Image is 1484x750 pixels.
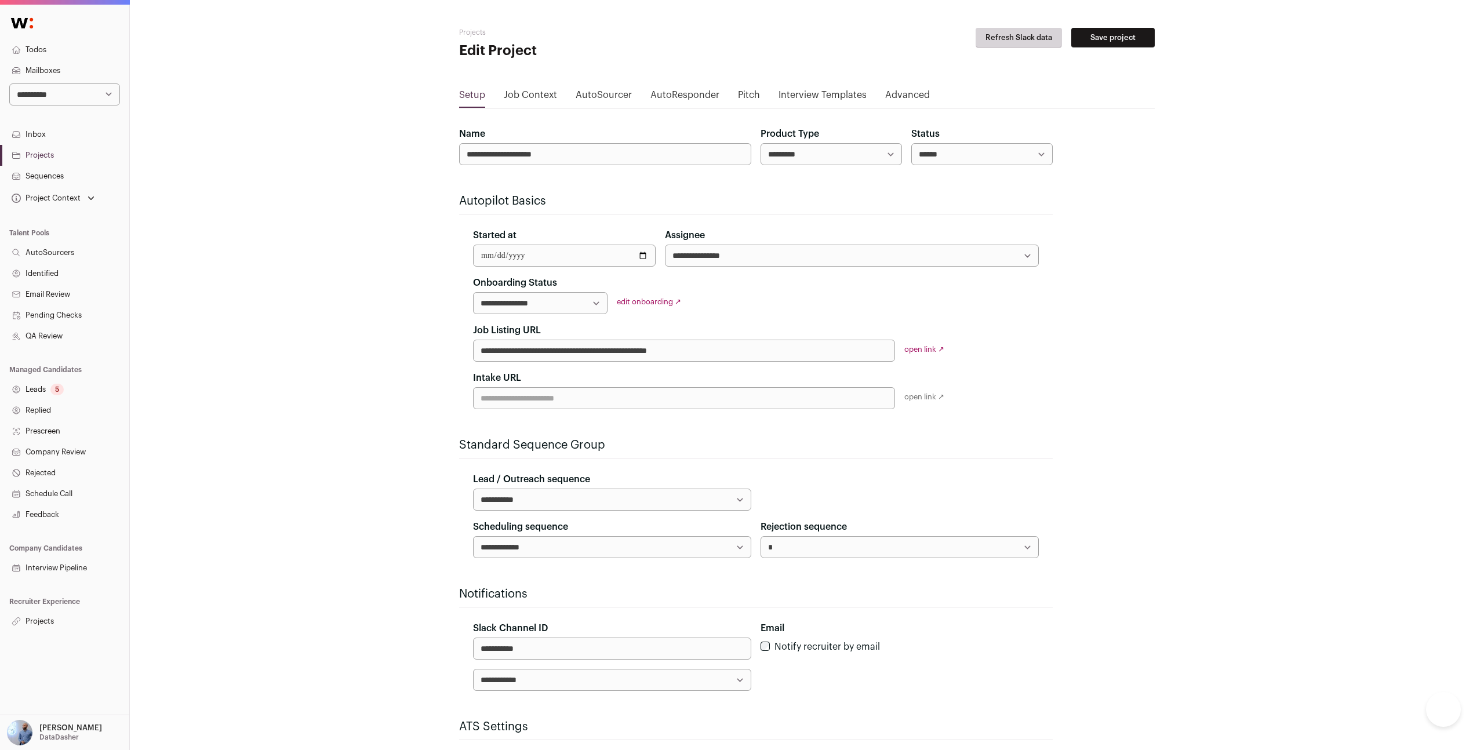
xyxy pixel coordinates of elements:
p: [PERSON_NAME] [39,723,102,733]
img: Wellfound [5,12,39,35]
a: Job Context [504,88,557,107]
a: open link ↗ [904,345,944,353]
h2: Standard Sequence Group [459,437,1053,453]
label: Status [911,127,940,141]
iframe: Help Scout Beacon - Open [1426,692,1461,727]
div: Email [761,621,1039,635]
label: Notify recruiter by email [774,642,880,651]
button: Open dropdown [5,720,104,745]
label: Product Type [761,127,819,141]
a: Pitch [738,88,760,107]
label: Intake URL [473,371,521,385]
a: Interview Templates [779,88,867,107]
h2: Projects [459,28,691,37]
label: Lead / Outreach sequence [473,472,590,486]
h2: ATS Settings [459,719,1053,735]
a: Setup [459,88,485,107]
div: 5 [50,384,64,395]
label: Onboarding Status [473,276,557,290]
h1: Edit Project [459,42,691,60]
label: Started at [473,228,517,242]
label: Rejection sequence [761,520,847,534]
button: Save project [1071,28,1155,48]
a: AutoSourcer [576,88,632,107]
img: 97332-medium_jpg [7,720,32,745]
p: DataDasher [39,733,79,742]
h2: Notifications [459,586,1053,602]
label: Slack Channel ID [473,621,548,635]
label: Name [459,127,485,141]
a: AutoResponder [650,88,719,107]
label: Assignee [665,228,705,242]
label: Job Listing URL [473,323,541,337]
button: Refresh Slack data [976,28,1062,48]
div: Project Context [9,194,81,203]
a: edit onboarding ↗ [617,298,681,305]
h2: Autopilot Basics [459,193,1053,209]
button: Open dropdown [9,190,97,206]
label: Scheduling sequence [473,520,568,534]
a: Advanced [885,88,930,107]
